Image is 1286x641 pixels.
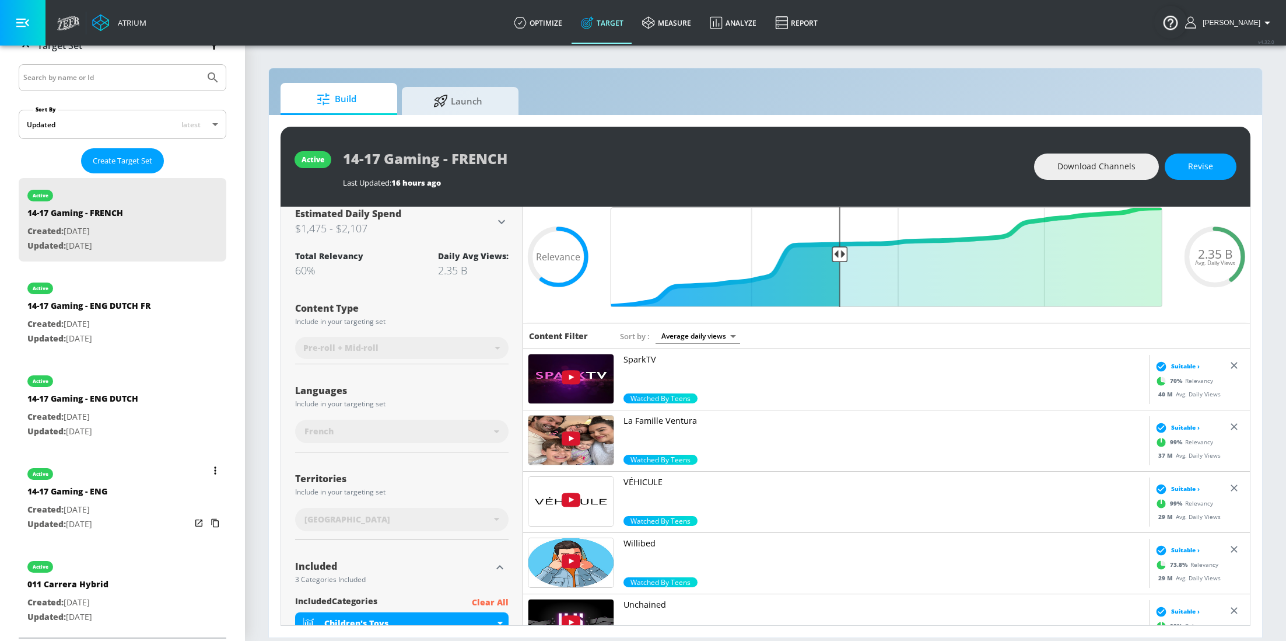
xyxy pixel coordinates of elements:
[623,415,1145,455] a: La Famille Ventura
[1153,574,1221,583] div: Avg. Daily Views
[1172,485,1200,493] span: Suitable ›
[113,18,146,28] div: Atrium
[19,178,226,262] div: active14-17 Gaming - FRENCHCreated:[DATE]Updated:[DATE]
[27,332,150,346] p: [DATE]
[343,177,1022,188] div: Last Updated:
[27,486,107,503] div: 14-17 Gaming - ENG
[528,416,614,465] img: UU3QDOWZBEKpXaE7h_eanYBA
[27,318,64,329] span: Created:
[27,240,66,251] span: Updated:
[605,207,1168,307] input: Final Threshold
[472,595,509,610] p: Clear All
[623,476,1145,488] p: VÉHICULE
[295,474,509,483] div: Territories
[19,549,226,633] div: active011 Carrera HybridCreated:[DATE]Updated:[DATE]
[33,106,58,113] label: Sort By
[1159,574,1176,582] span: 29 M
[37,39,82,52] p: Target Set
[19,271,226,354] div: active14-17 Gaming - ENG DUTCH FRCreated:[DATE]Updated:[DATE]
[1153,618,1214,635] div: Relevancy
[1153,451,1221,460] div: Avg. Daily Views
[623,538,1145,549] p: Willibed
[295,562,491,571] div: Included
[623,393,698,403] span: Watched By Teens
[295,207,509,236] div: Estimated Daily Spend$1,475 - $2,107
[1153,483,1200,495] div: Suitable ›
[1172,423,1200,432] span: Suitable ›
[1153,372,1214,390] div: Relevancy
[623,354,1145,365] p: SparkTV
[438,263,509,277] div: 2.35 B
[19,26,226,65] div: Target Set
[92,14,146,32] a: Atrium
[27,393,138,410] div: 14-17 Gaming - ENG DUTCH
[536,252,580,262] span: Relevance
[1153,434,1214,451] div: Relevancy
[27,426,66,437] span: Updated:
[19,64,226,637] div: Target Set
[623,577,698,587] span: Watched By Teens
[33,285,48,291] div: active
[295,576,491,583] div: 3 Categories Included
[1172,362,1200,371] span: Suitable ›
[324,618,495,629] div: Children's Toys
[19,364,226,447] div: active14-17 Gaming - ENG DUTCHCreated:[DATE]Updated:[DATE]
[1154,6,1187,39] button: Open Resource Center
[623,599,1145,639] a: Unchained
[27,410,138,424] p: [DATE]
[27,224,123,239] p: [DATE]
[1153,606,1200,618] div: Suitable ›
[623,354,1145,393] a: SparkTV
[633,2,700,44] a: measure
[27,300,150,317] div: 14-17 Gaming - ENG DUTCH FR
[1171,560,1191,569] span: 73.8 %
[191,515,207,531] button: Open in new window
[1188,159,1213,174] span: Revise
[1159,451,1176,459] span: 37 M
[1195,260,1235,266] span: Avg. Daily Views
[295,207,401,220] span: Estimated Daily Spend
[302,155,324,165] div: active
[623,455,698,465] span: Watched By Teens
[19,173,226,637] nav: list of Target Set
[623,516,698,526] div: 99.0%
[623,538,1145,577] a: Willibed
[623,599,1145,611] p: Unchained
[528,477,614,526] img: UUPsEhu-RgAsEADksnYKjAtw
[27,411,64,422] span: Created:
[23,70,200,85] input: Search by name or Id
[303,342,379,354] span: Pre-roll + Mid-roll
[620,331,650,342] span: Sort by
[1153,513,1221,521] div: Avg. Daily Views
[529,330,588,342] h6: Content Filter
[27,333,66,344] span: Updated:
[1172,607,1200,616] span: Suitable ›
[207,515,223,531] button: Copy Targeting Set Link
[623,455,698,465] div: 99.0%
[1153,556,1219,574] div: Relevancy
[1171,438,1186,447] span: 99 %
[1198,19,1260,27] span: login as: stephanie.wolklin@zefr.com
[1171,377,1186,385] span: 70 %
[295,400,509,407] div: Include in your targeting set
[292,85,381,113] span: Build
[623,516,698,526] span: Watched By Teens
[27,579,108,595] div: 011 Carrera Hybrid
[1034,154,1159,180] button: Download Channels
[1159,513,1176,521] span: 29 M
[295,304,509,313] div: Content Type
[27,518,66,529] span: Updated:
[572,2,633,44] a: Target
[1171,499,1186,508] span: 99 %
[27,120,55,130] div: Updated
[295,420,509,443] div: French
[19,457,226,540] div: active14-17 Gaming - ENGCreated:[DATE]Updated:[DATE]
[27,504,64,515] span: Created:
[1185,16,1274,30] button: [PERSON_NAME]
[295,489,509,496] div: Include in your targeting set
[33,378,48,384] div: active
[1171,622,1186,630] span: 99 %
[27,424,138,439] p: [DATE]
[1153,545,1200,556] div: Suitable ›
